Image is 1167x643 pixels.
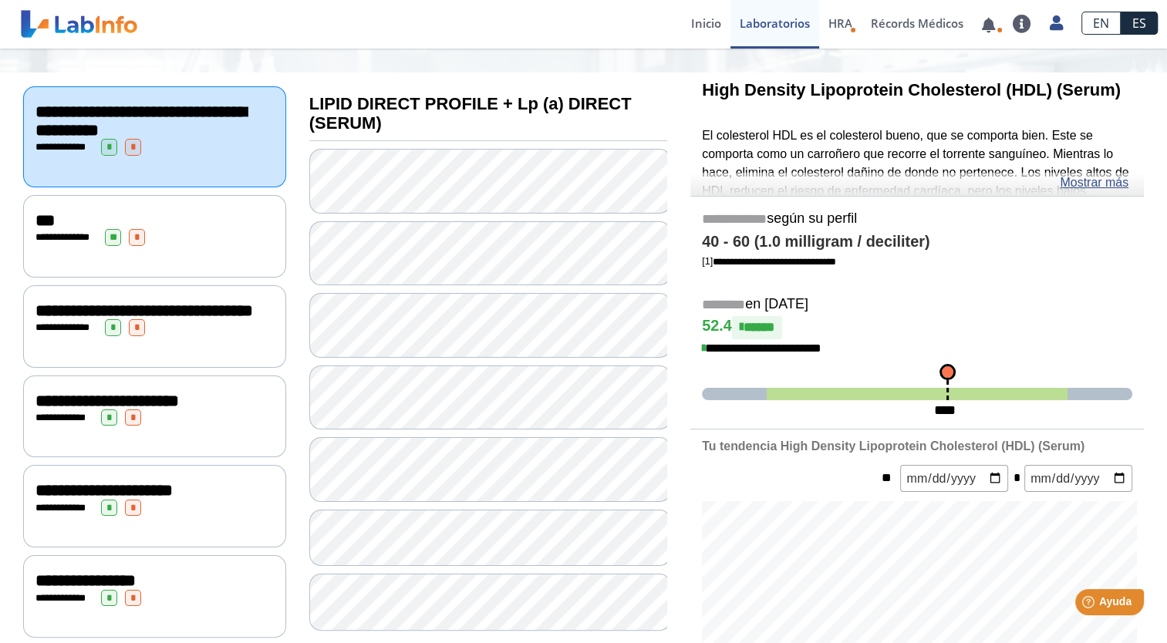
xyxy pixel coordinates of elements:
h5: según su perfil [702,210,1132,228]
a: EN [1081,12,1121,35]
b: LIPID DIRECT PROFILE + Lp (a) DIRECT (SERUM) [309,94,632,133]
h4: 40 - 60 (1.0 milligram / deciliter) [702,233,1132,251]
p: El colesterol HDL es el colesterol bueno, que se comporta bien. Este se comporta como un carroñer... [702,126,1132,274]
a: [1] [702,255,836,267]
input: mm/dd/yyyy [900,465,1008,492]
b: Tu tendencia High Density Lipoprotein Cholesterol (HDL) (Serum) [702,439,1084,453]
span: HRA [828,15,852,31]
h5: en [DATE] [702,296,1132,314]
h4: 52.4 [702,316,1132,339]
a: Mostrar más [1060,173,1128,192]
a: ES [1121,12,1158,35]
b: High Density Lipoprotein Cholesterol (HDL) (Serum) [702,80,1121,99]
iframe: Help widget launcher [1030,583,1150,626]
input: mm/dd/yyyy [1024,465,1132,492]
